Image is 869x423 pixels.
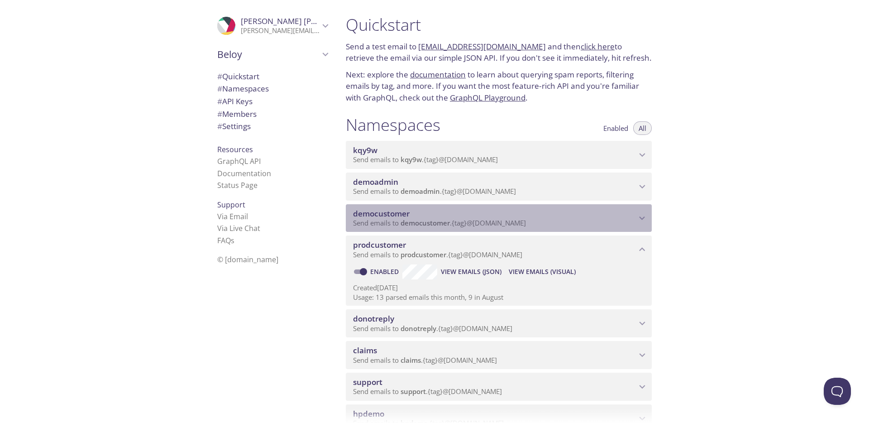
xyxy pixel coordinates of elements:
[346,341,652,369] div: claims namespace
[346,373,652,401] div: support namespace
[217,109,222,119] span: #
[401,187,440,196] span: demoadmin
[824,378,851,405] iframe: Help Scout Beacon - Open
[346,309,652,337] div: donotreply namespace
[217,168,271,178] a: Documentation
[581,41,615,52] a: click here
[210,43,335,66] div: Beloy
[241,26,320,35] p: [PERSON_NAME][EMAIL_ADDRESS][DOMAIN_NAME]
[401,324,436,333] span: donotreply
[598,121,634,135] button: Enabled
[633,121,652,135] button: All
[217,223,260,233] a: Via Live Chat
[217,200,245,210] span: Support
[217,144,253,154] span: Resources
[210,95,335,108] div: API Keys
[217,96,222,106] span: #
[346,115,440,135] h1: Namespaces
[217,109,257,119] span: Members
[353,345,377,356] span: claims
[353,177,398,187] span: demoadmin
[217,211,248,221] a: Via Email
[353,283,645,293] p: Created [DATE]
[210,108,335,120] div: Members
[217,156,261,166] a: GraphQL API
[353,377,382,387] span: support
[450,92,525,103] a: GraphQL Playground
[353,293,645,302] p: Usage: 13 parsed emails this month, 9 in August
[441,266,501,277] span: View Emails (JSON)
[217,121,251,131] span: Settings
[346,69,652,104] p: Next: explore the to learn about querying spam reports, filtering emails by tag, and more. If you...
[509,266,576,277] span: View Emails (Visual)
[346,14,652,35] h1: Quickstart
[217,83,269,94] span: Namespaces
[346,41,652,64] p: Send a test email to and then to retrieve the email via our simple JSON API. If you don't see it ...
[353,208,410,219] span: democustomer
[346,173,652,201] div: demoadmin namespace
[210,11,335,41] div: Dianne Villaflor
[401,356,421,365] span: claims
[353,240,406,250] span: prodcustomer
[217,121,222,131] span: #
[217,180,258,190] a: Status Page
[210,82,335,95] div: Namespaces
[353,218,526,227] span: Send emails to . {tag} @[DOMAIN_NAME]
[353,387,502,396] span: Send emails to . {tag} @[DOMAIN_NAME]
[353,324,512,333] span: Send emails to . {tag} @[DOMAIN_NAME]
[353,313,394,324] span: donotreply
[217,96,253,106] span: API Keys
[353,155,498,164] span: Send emails to . {tag} @[DOMAIN_NAME]
[401,250,446,259] span: prodcustomer
[353,145,377,155] span: kqy9w
[210,120,335,133] div: Team Settings
[241,16,365,26] span: [PERSON_NAME] [PERSON_NAME]
[401,387,426,396] span: support
[217,71,222,82] span: #
[231,236,234,245] span: s
[217,48,320,61] span: Beloy
[418,41,546,52] a: [EMAIL_ADDRESS][DOMAIN_NAME]
[346,204,652,232] div: democustomer namespace
[505,264,579,279] button: View Emails (Visual)
[353,187,516,196] span: Send emails to . {tag} @[DOMAIN_NAME]
[346,236,652,264] div: prodcustomer namespace
[217,71,259,82] span: Quickstart
[346,141,652,169] div: kqy9w namespace
[369,267,402,276] a: Enabled
[401,218,450,227] span: democustomer
[437,264,505,279] button: View Emails (JSON)
[410,69,466,80] a: documentation
[353,356,497,365] span: Send emails to . {tag} @[DOMAIN_NAME]
[217,83,222,94] span: #
[210,70,335,83] div: Quickstart
[217,255,278,264] span: © [DOMAIN_NAME]
[353,250,522,259] span: Send emails to . {tag} @[DOMAIN_NAME]
[401,155,422,164] span: kqy9w
[217,236,234,245] a: FAQ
